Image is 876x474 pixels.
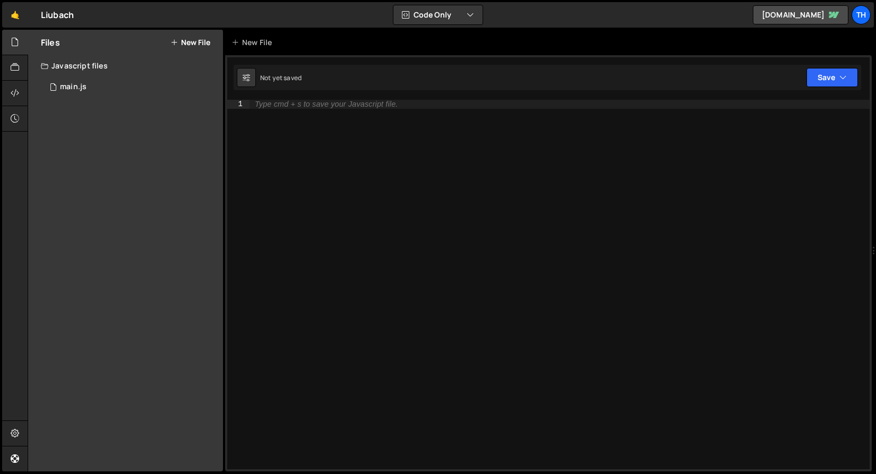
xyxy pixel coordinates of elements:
a: 🤙 [2,2,28,28]
div: Liubach [41,8,74,21]
a: Th [852,5,871,24]
div: Javascript files [28,55,223,76]
div: 1 [227,100,250,109]
a: [DOMAIN_NAME] [753,5,848,24]
div: 16256/43835.js [41,76,223,98]
button: Save [806,68,858,87]
div: Not yet saved [260,73,302,82]
div: Type cmd + s to save your Javascript file. [255,100,398,108]
button: Code Only [393,5,483,24]
h2: Files [41,37,60,48]
button: New File [170,38,210,47]
div: New File [231,37,276,48]
div: main.js [60,82,87,92]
